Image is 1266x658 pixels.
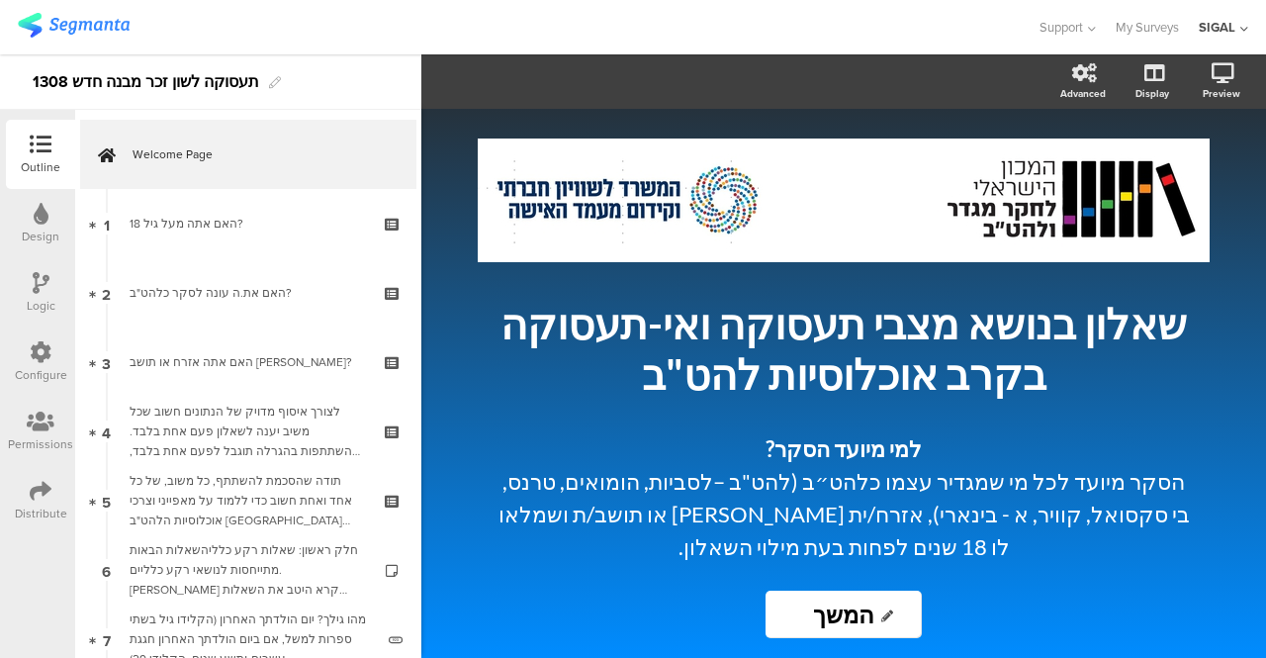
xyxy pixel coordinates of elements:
[1199,18,1235,37] div: SIGAL
[133,144,386,164] span: Welcome Page
[8,435,73,453] div: Permissions
[130,214,366,234] div: האם אתה מעל גיל 18?
[80,189,416,258] a: 1 האם אתה מעל גיל 18?
[130,471,366,530] div: תודה שהסכמת להשתתף, כל משוב, של כל אחד ואחת חשוב כדי ללמוד על מאפייני וצרכי אוכלוסיות הלהט"ב בישר...
[1060,86,1106,101] div: Advanced
[80,535,416,605] a: 6 חלק ראשון: שאלות רקע כלליהשאלות הבאות מתייחסות לנושאי רקע כלליים. [PERSON_NAME] קרא היטב את השא...
[104,213,110,235] span: 1
[766,435,922,462] strong: למי מיועד הסקר?
[130,352,366,372] div: האם אתה אזרח או תושב ישראל?
[80,120,416,189] a: Welcome Page
[33,66,259,98] div: תעסוקה לשון זכר מבנה חדש 1308
[102,351,111,373] span: 3
[27,297,55,315] div: Logic
[102,282,111,304] span: 2
[497,465,1190,563] p: הסקר מיועד לכל מי שמגדיר עצמו כלהט״ב (להט"ב –לסביות, הומואים, טרנס, בי סקסואל, קוויר, א - בינארי)...
[766,591,922,638] input: Start
[18,13,130,38] img: segmanta logo
[102,559,111,581] span: 6
[102,490,111,512] span: 5
[22,228,59,245] div: Design
[130,283,366,303] div: האם את.ה עונה לסקר כלהט"ב?
[1040,18,1083,37] span: Support
[80,328,416,397] a: 3 האם אתה אזרח או תושב [PERSON_NAME]?
[21,158,60,176] div: Outline
[15,366,67,384] div: Configure
[478,299,1210,400] p: שאלון בנושא מצבי תעסוקה ואי-תעסוקה בקרב אוכלוסיות להט"ב
[130,402,366,461] div: לצורך איסוף מדויק של הנתונים חשוב שכל משיב יענה לשאלון פעם אחת בלבד. ההשתתפות בהגרלה תוגבל לפעם א...
[130,540,366,600] div: חלק ראשון: שאלות רקע כלליהשאלות הבאות מתייחסות לנושאי רקע כלליים. אנא קרא היטב את השאלות ובחר בתש...
[1135,86,1169,101] div: Display
[15,505,67,522] div: Distribute
[80,258,416,328] a: 2 האם את.ה עונה לסקר כלהט"ב?
[80,397,416,466] a: 4 לצורך איסוף מדויק של הנתונים חשוב שכל משיב יענה לשאלון פעם אחת בלבד. ההשתתפות בהגרלה תוגבל לפעם...
[80,466,416,535] a: 5 תודה שהסכמת להשתתף, כל משוב, של כל אחד ואחת חשוב כדי ללמוד על מאפייני וצרכי אוכלוסיות הלהט"ב [G...
[103,628,111,650] span: 7
[1203,86,1240,101] div: Preview
[102,421,111,442] span: 4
